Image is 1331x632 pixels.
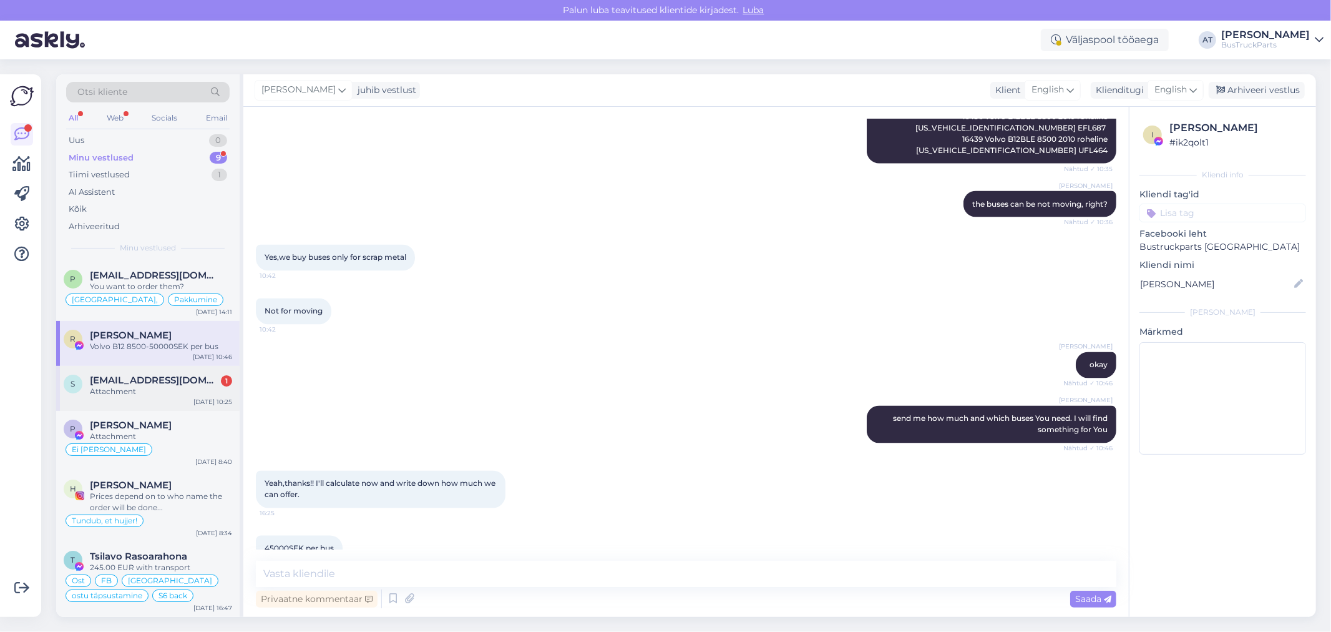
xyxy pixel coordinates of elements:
span: English [1154,83,1187,97]
div: Volvo B12 8500-50000SEK per bus [90,341,232,352]
p: Kliendi nimi [1139,259,1306,272]
span: T [71,555,76,565]
span: Roman Skatskov [90,330,172,341]
div: Privaatne kommentaar [256,591,378,608]
span: [PERSON_NAME] [261,83,336,97]
div: Kõik [69,203,87,215]
span: [PERSON_NAME] [1059,342,1113,352]
span: s [71,379,76,388]
div: 245.00 EUR with transport [90,562,232,573]
span: p [71,274,76,284]
span: [PERSON_NAME] [1059,181,1113,190]
div: [DATE] 14:11 [196,307,232,317]
span: Nähtud ✓ 10:46 [1063,379,1113,388]
span: send me how much and which buses You need. I will find something for You [893,414,1109,435]
span: FB [101,577,112,585]
span: ostu täpsustamine [72,592,142,600]
p: Bustruckparts [GEOGRAPHIC_DATA] [1139,240,1306,254]
span: Otsi kliente [77,86,127,99]
div: 1 [221,375,232,387]
div: Socials [149,110,180,126]
div: Arhiveeritud [69,220,120,233]
span: okay [1090,360,1108,370]
div: BusTruckParts [1221,40,1310,50]
div: Klient [990,84,1021,97]
span: prestenergy@gmail.com [90,270,220,281]
span: 10:42 [260,272,306,281]
span: Not for moving [265,307,323,316]
span: Tsilavo Rasoarahona [90,551,187,562]
div: [PERSON_NAME] [1221,30,1310,40]
div: 0 [209,134,227,147]
span: 10:42 [260,325,306,335]
div: Tiimi vestlused [69,169,130,181]
p: Märkmed [1139,325,1306,338]
p: Kliendi tag'id [1139,188,1306,201]
div: Attachment [90,386,232,397]
span: Yeah,thanks!! I'll calculate now and write down how much we can offer. [265,479,497,500]
span: Peter Franzén [90,420,172,431]
div: Kliendi info [1139,169,1306,180]
span: Nähtud ✓ 10:36 [1064,218,1113,227]
span: Luba [739,4,768,16]
span: R [71,334,76,343]
span: English [1031,83,1064,97]
span: [GEOGRAPHIC_DATA], [72,296,158,304]
div: 1 [212,169,227,181]
div: You want to order them? [90,281,232,292]
span: [PERSON_NAME] [1059,396,1113,405]
span: the buses can be not moving, right? [972,199,1108,209]
div: Väljaspool tööaega [1041,29,1169,51]
span: Saada [1075,593,1111,605]
div: [DATE] 8:34 [196,528,232,538]
p: Facebooki leht [1139,227,1306,240]
div: Klienditugi [1091,84,1144,97]
span: Ei [PERSON_NAME] [72,446,146,453]
span: Minu vestlused [120,242,176,254]
div: Email [203,110,230,126]
span: Pakkumine [174,296,217,304]
span: i [1151,130,1154,139]
span: 45000SEK per bus [265,544,334,553]
div: Web [104,110,126,126]
a: [PERSON_NAME]BusTruckParts [1221,30,1324,50]
div: Prices depend on to who name the order will be done... [90,491,232,513]
span: S6 back [158,592,187,600]
div: [PERSON_NAME] [1169,121,1302,136]
div: [DATE] 10:25 [193,397,232,407]
span: H [70,484,76,493]
span: szymonrafa134@gmail.com [90,375,220,386]
span: Nähtud ✓ 10:46 [1063,444,1113,453]
div: Minu vestlused [69,152,134,164]
div: All [66,110,80,126]
span: Nähtud ✓ 10:35 [1064,164,1113,174]
div: Arhiveeri vestlus [1209,82,1305,99]
span: [GEOGRAPHIC_DATA] [128,577,212,585]
div: Uus [69,134,84,147]
div: juhib vestlust [353,84,416,97]
span: Yes,we buy buses only for scrap metal [265,253,406,262]
div: Attachment [90,431,232,442]
span: Tundub, et hujjer! [72,517,137,525]
div: [PERSON_NAME] [1139,307,1306,318]
div: [DATE] 16:47 [193,603,232,613]
span: P [71,424,76,433]
div: 9 [210,152,227,164]
input: Lisa nimi [1140,277,1292,291]
div: [DATE] 10:46 [193,352,232,362]
span: 16:25 [260,509,306,518]
span: Hasanen amjed - حسنين أمجد [90,480,172,491]
div: [DATE] 8:40 [195,457,232,467]
img: Askly Logo [10,84,34,108]
div: AT [1199,31,1216,49]
span: Ost [72,577,85,585]
div: # ik2qolt1 [1169,136,1302,149]
input: Lisa tag [1139,204,1306,222]
div: AI Assistent [69,186,115,199]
